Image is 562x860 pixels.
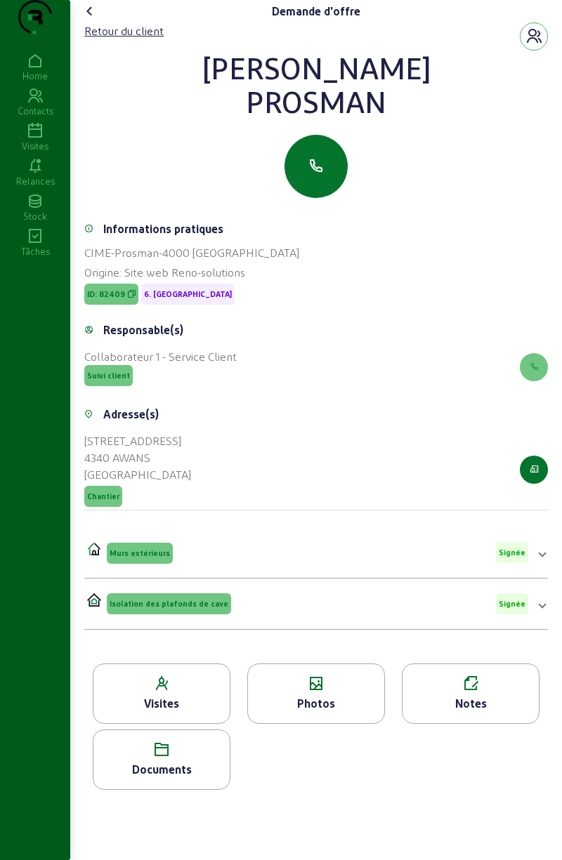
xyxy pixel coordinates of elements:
[103,406,159,423] div: Adresse(s)
[110,599,228,609] span: Isolation des plafonds de cave
[499,548,525,557] span: Signée
[84,432,191,449] div: [STREET_ADDRESS]
[84,584,548,623] mat-expansion-panel-header: CITIIsolation des plafonds de caveSignée
[499,599,525,609] span: Signée
[84,84,548,118] div: Prosman
[87,491,119,501] span: Chantier
[87,289,125,299] span: ID: 82409
[84,22,164,39] div: Retour du client
[103,220,223,237] div: Informations pratiques
[84,348,237,365] div: Collaborateur 1 - Service Client
[84,533,548,572] mat-expansion-panel-header: CIMEMurs extérieursSignée
[87,541,101,555] img: CIME
[87,371,130,381] span: Suivi client
[272,3,360,20] div: Demande d'offre
[84,244,548,261] div: CIME-Prosman-4000 [GEOGRAPHIC_DATA]
[84,51,548,84] div: [PERSON_NAME]
[84,466,191,483] div: [GEOGRAPHIC_DATA]
[87,593,101,607] img: CITI
[84,449,191,466] div: 4340 AWANS
[248,695,384,712] div: Photos
[144,289,232,299] span: 6. [GEOGRAPHIC_DATA]
[110,548,170,558] span: Murs extérieurs
[103,322,183,338] div: Responsable(s)
[93,695,230,712] div: Visites
[84,264,548,281] div: Origine: Site web Reno-solutions
[93,761,230,778] div: Documents
[403,695,539,712] div: Notes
